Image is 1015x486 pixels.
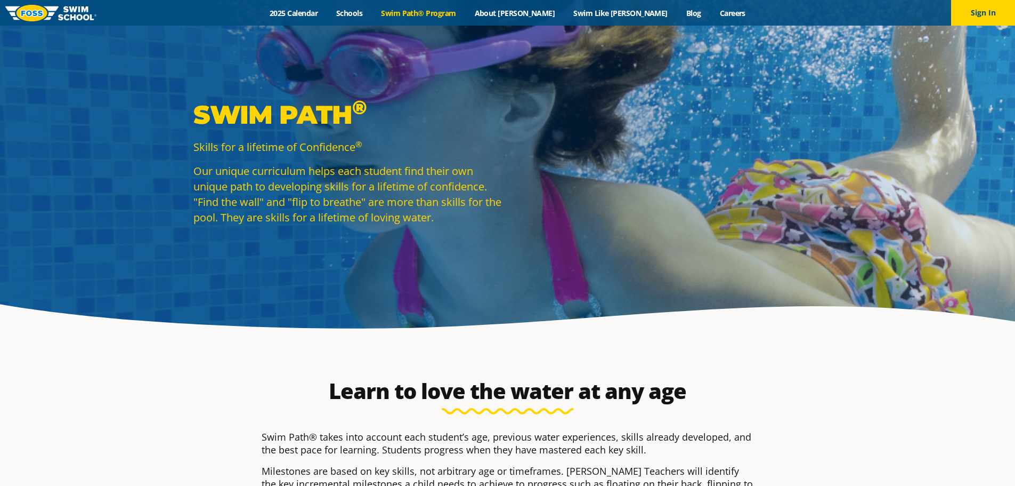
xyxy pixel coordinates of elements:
[262,431,754,456] p: Swim Path® takes into account each student’s age, previous water experiences, skills already deve...
[193,139,502,155] p: Skills for a lifetime of Confidence
[193,99,502,131] p: Swim Path
[355,139,362,149] sup: ®
[5,5,96,21] img: FOSS Swim School Logo
[193,163,502,225] p: Our unique curriculum helps each student find their own unique path to developing skills for a li...
[372,8,465,18] a: Swim Path® Program
[710,8,754,18] a: Careers
[352,95,367,119] sup: ®
[261,8,327,18] a: 2025 Calendar
[677,8,710,18] a: Blog
[327,8,372,18] a: Schools
[256,378,759,404] h2: Learn to love the water at any age
[465,8,564,18] a: About [PERSON_NAME]
[564,8,677,18] a: Swim Like [PERSON_NAME]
